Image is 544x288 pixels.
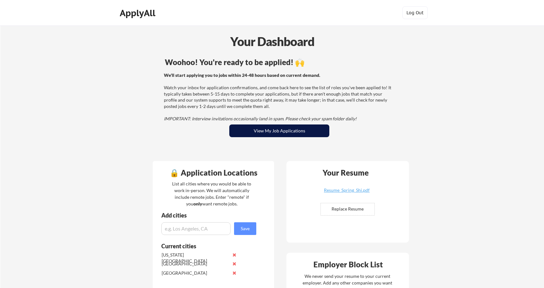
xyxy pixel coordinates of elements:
div: Your Resume [314,169,377,177]
div: [US_STATE][GEOGRAPHIC_DATA] [162,252,229,264]
div: ApplyAll [120,8,157,18]
div: 🔒 Application Locations [154,169,272,177]
div: Employer Block List [289,261,407,268]
div: Your Dashboard [1,32,544,50]
input: e.g. Los Angeles, CA [161,222,231,235]
a: Resume_Spring_Shi.pdf [309,188,385,198]
div: Add cities [161,212,258,218]
button: Save [234,222,256,235]
button: View My Job Applications [229,124,329,137]
div: Resume_Spring_Shi.pdf [309,188,385,192]
strong: We'll start applying you to jobs within 24-48 hours based on current demand. [164,72,320,78]
div: Current cities [161,243,249,249]
div: List all cities where you would be able to work in-person. We will automatically include remote j... [168,180,255,207]
em: IMPORTANT: Interview invitations occasionally land in spam. Please check your spam folder daily! [164,116,357,121]
button: Log Out [402,6,428,19]
div: [GEOGRAPHIC_DATA] [162,270,229,276]
div: Watch your inbox for application confirmations, and come back here to see the list of roles you'v... [164,72,393,122]
div: [GEOGRAPHIC_DATA] [162,261,229,267]
div: Woohoo! You're ready to be applied! 🙌 [165,58,394,66]
strong: only [193,201,202,206]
